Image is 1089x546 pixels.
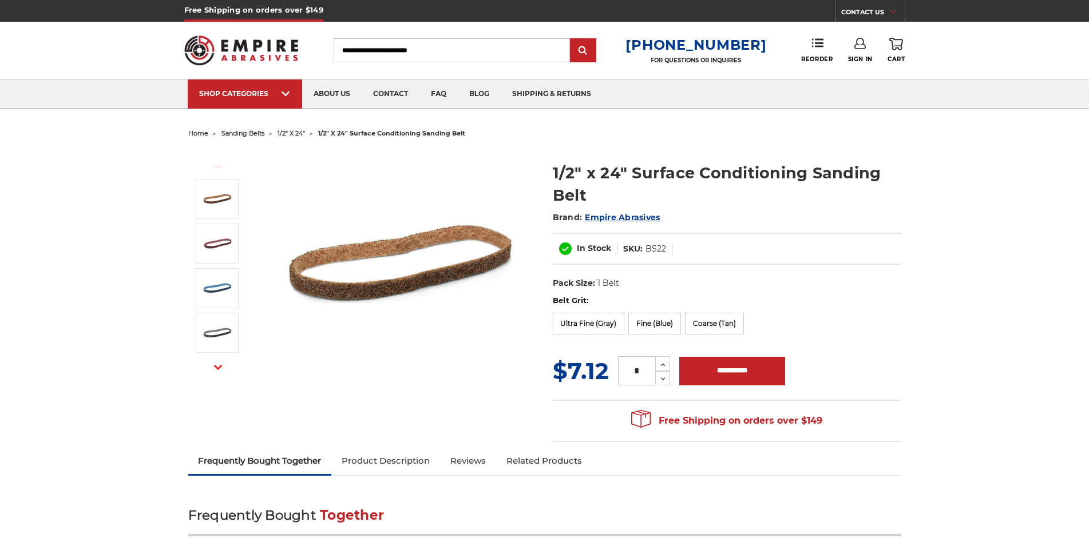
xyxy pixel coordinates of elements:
span: 1/2" x 24" surface conditioning sanding belt [318,129,465,137]
span: In Stock [577,243,611,253]
dd: 1 Belt [597,277,619,289]
a: [PHONE_NUMBER] [625,37,766,53]
span: Together [320,507,384,523]
a: Empire Abrasives [585,212,660,222]
a: Frequently Bought Together [188,448,332,473]
img: 1/2"x24" Fine Surface Conditioning Belt [203,274,232,302]
img: 1/2"x24" Coarse Surface Conditioning Belt [203,185,232,213]
dd: BS22 [646,243,666,255]
a: Related Products [496,448,592,473]
h1: 1/2" x 24" Surface Conditioning Sanding Belt [553,162,901,206]
a: Reviews [440,448,496,473]
a: Cart [888,38,905,63]
a: Product Description [331,448,440,473]
a: faq [419,79,458,109]
label: Belt Grit: [553,295,901,306]
a: sanding belts [221,129,264,137]
p: FOR QUESTIONS OR INQUIRIES [625,57,766,64]
dt: Pack Size: [553,277,595,289]
button: Previous [204,154,232,179]
input: Submit [572,39,595,62]
dt: SKU: [623,243,643,255]
img: 1/2"x24" Ultra Fine Surface Conditioning Belt [203,318,232,347]
div: SHOP CATEGORIES [199,89,291,98]
span: Cart [888,55,905,63]
a: Reorder [801,38,833,62]
a: contact [362,79,419,109]
span: Reorder [801,55,833,63]
img: 1/2"x24" Coarse Surface Conditioning Belt [286,150,515,378]
span: Sign In [848,55,873,63]
span: Frequently Bought [188,507,316,523]
a: blog [458,79,501,109]
img: Empire Abrasives [184,28,299,73]
button: Next [204,355,232,380]
a: CONTACT US [841,6,905,22]
span: $7.12 [553,357,609,385]
a: about us [302,79,362,109]
img: 1/2"x24" Medium Surface Conditioning Belt [203,229,232,258]
span: Brand: [553,212,583,222]
a: 1/2" x 24" [278,129,305,137]
a: home [188,129,208,137]
a: shipping & returns [501,79,603,109]
span: Free Shipping on orders over $149 [631,409,822,432]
